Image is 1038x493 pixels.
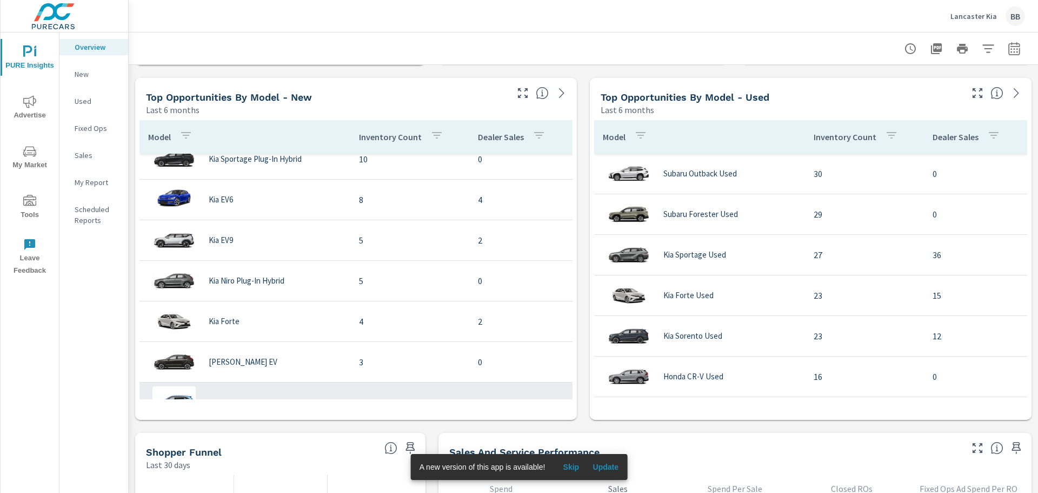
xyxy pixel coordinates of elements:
p: Kia EV6 [209,195,233,205]
p: 2 [478,234,567,247]
p: 16 [814,370,915,383]
span: Tools [4,195,56,221]
span: Know where every customer is during their purchase journey. View customer activity from first cli... [384,442,397,455]
p: Dealer Sales [478,132,524,142]
p: 5 [359,234,461,247]
p: Inventory Count [359,132,422,142]
span: Select a tab to understand performance over the selected time range. [990,442,1003,455]
span: Find the biggest opportunities within your model lineup by seeing how each model is selling in yo... [536,87,549,100]
span: Advertise [4,95,56,122]
img: glamour [152,346,196,378]
span: Skip [558,462,584,472]
p: Model [603,132,626,142]
img: glamour [607,279,650,312]
img: glamour [607,198,650,231]
h5: Shopper Funnel [146,446,222,458]
p: Kia Forte [209,317,239,326]
p: Model [148,132,171,142]
p: Kia Niro Plug-In Hybrid [209,276,284,286]
div: My Report [59,174,128,190]
span: Find the biggest opportunities within your model lineup by seeing how each model is selling in yo... [990,87,1003,100]
span: Leave Feedback [4,238,56,277]
p: 23 [814,289,915,302]
p: Inventory Count [814,132,876,142]
button: Select Date Range [1003,38,1025,60]
div: Sales [59,147,128,163]
p: 29 [814,208,915,221]
p: Kia Sorento Used [663,331,722,341]
img: glamour [152,305,196,338]
p: 4 [359,315,461,328]
p: [PERSON_NAME] EV [209,357,277,367]
img: glamour [607,320,650,352]
p: 0 [478,153,567,166]
p: Overview [75,42,119,52]
p: Fixed Ops [75,123,119,134]
p: 23 [814,330,915,343]
a: See more details in report [553,84,570,102]
span: Update [593,462,618,472]
img: glamour [152,224,196,257]
img: glamour [152,143,196,175]
button: Make Fullscreen [969,84,986,102]
p: Sales [75,150,119,161]
p: Lancaster Kia [950,11,997,21]
div: Overview [59,39,128,55]
h5: Top Opportunities by Model - New [146,91,312,103]
p: Honda CR-V Used [663,372,723,382]
p: 12 [933,330,1021,343]
div: Scheduled Reports [59,201,128,228]
button: Apply Filters [977,38,999,60]
div: Fixed Ops [59,120,128,136]
p: Used [75,96,119,107]
span: Save this to your personalized report [1008,439,1025,457]
h5: Sales and Service Performance [449,446,600,458]
div: Used [59,93,128,109]
span: Save this to your personalized report [402,439,419,457]
img: glamour [152,183,196,216]
p: 3 [359,356,461,369]
span: My Market [4,145,56,172]
p: 27 [814,248,915,261]
p: 30 [814,167,915,180]
a: See more details in report [1008,84,1025,102]
p: Last 30 days [146,458,190,471]
p: Last 6 months [146,103,199,116]
p: New [75,69,119,80]
img: glamour [152,265,196,297]
img: glamour [607,239,650,271]
img: glamour [152,386,196,419]
div: nav menu [1,32,59,281]
p: Kia Forte Used [663,291,714,300]
p: Subaru Outback Used [663,169,737,179]
p: 0 [478,396,567,409]
p: 0 [933,370,1021,383]
img: glamour [607,360,650,393]
p: 0 [478,274,567,287]
div: New [59,66,128,82]
p: 0 [933,167,1021,180]
h5: Top Opportunities by Model - Used [601,91,769,103]
button: Skip [554,458,588,476]
p: Last 6 months [601,103,654,116]
p: Dealer Sales [933,132,979,142]
p: Kia EV9 [209,235,233,245]
p: 2 [478,315,567,328]
p: Subaru Forester Used [663,209,738,219]
p: 0 [478,356,567,369]
button: Make Fullscreen [514,84,531,102]
p: 36 [933,248,1021,261]
button: Print Report [951,38,973,60]
p: 5 [359,274,461,287]
p: 3 [359,396,461,409]
p: Kia Sportage Used [663,250,726,260]
p: Scheduled Reports [75,204,119,226]
p: 8 [359,193,461,206]
p: 10 [359,153,461,166]
span: PURE Insights [4,45,56,72]
div: BB [1006,6,1025,26]
button: Make Fullscreen [969,439,986,457]
p: Kia Sportage Plug-In Hybrid [209,154,302,164]
span: A new version of this app is available! [420,463,545,471]
button: Update [588,458,623,476]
